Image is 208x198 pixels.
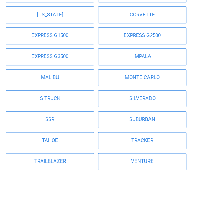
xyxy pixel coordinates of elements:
a: IMPALA [98,48,186,65]
a: CORVETTE [98,6,186,23]
a: EXPRESS G1500 [6,27,94,44]
a: VENTURE [98,153,186,170]
a: TRAILBLAZER [6,153,94,170]
a: SUBURBAN [98,111,186,128]
a: MONTE CARLO [98,69,186,86]
a: SILVERADO [98,90,186,107]
a: TRACKER [98,132,186,149]
a: MALIBU [6,69,94,86]
a: TAHOE [6,132,94,149]
a: [US_STATE] [6,6,94,23]
a: SSR [6,111,94,128]
a: EXPRESS G2500 [98,27,186,44]
a: EXPRESS G3500 [6,48,94,65]
a: S TRUCK [6,90,94,107]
